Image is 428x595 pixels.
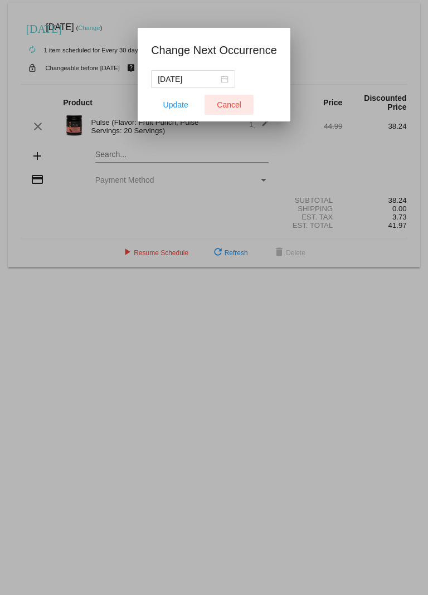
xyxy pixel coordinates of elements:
[205,95,254,115] button: Close dialog
[163,100,188,109] span: Update
[217,100,241,109] span: Cancel
[151,95,200,115] button: Update
[151,41,277,59] h1: Change Next Occurrence
[158,73,218,85] input: Select date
